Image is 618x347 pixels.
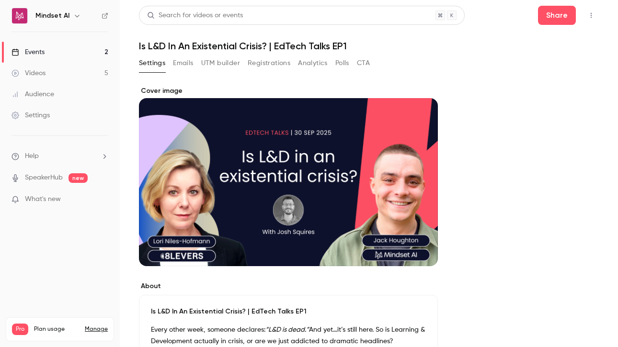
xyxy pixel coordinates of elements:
[139,40,599,52] h1: Is L&D In An Existential Crisis? | EdTech Talks EP1
[538,6,576,25] button: Share
[139,86,438,266] section: Cover image
[11,68,46,78] div: Videos
[12,8,27,23] img: Mindset AI
[25,151,39,161] span: Help
[248,56,290,71] button: Registrations
[11,90,54,99] div: Audience
[298,56,328,71] button: Analytics
[173,56,193,71] button: Emails
[11,111,50,120] div: Settings
[25,194,61,204] span: What's new
[139,281,438,291] label: About
[201,56,240,71] button: UTM builder
[139,56,165,71] button: Settings
[69,173,88,183] span: new
[34,325,79,333] span: Plan usage
[265,326,309,333] em: “L&D is dead.”
[335,56,349,71] button: Polls
[35,11,69,21] h6: Mindset AI
[97,195,108,204] iframe: Noticeable Trigger
[139,86,438,96] label: Cover image
[25,173,63,183] a: SpeakerHub
[147,11,243,21] div: Search for videos or events
[11,47,45,57] div: Events
[85,325,108,333] a: Manage
[151,307,426,316] p: Is L&D In An Existential Crisis? | EdTech Talks EP1
[12,324,28,335] span: Pro
[151,324,426,347] p: Every other week, someone declares: And yet…it’s still here. So is Learning & Development actuall...
[357,56,370,71] button: CTA
[11,151,108,161] li: help-dropdown-opener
